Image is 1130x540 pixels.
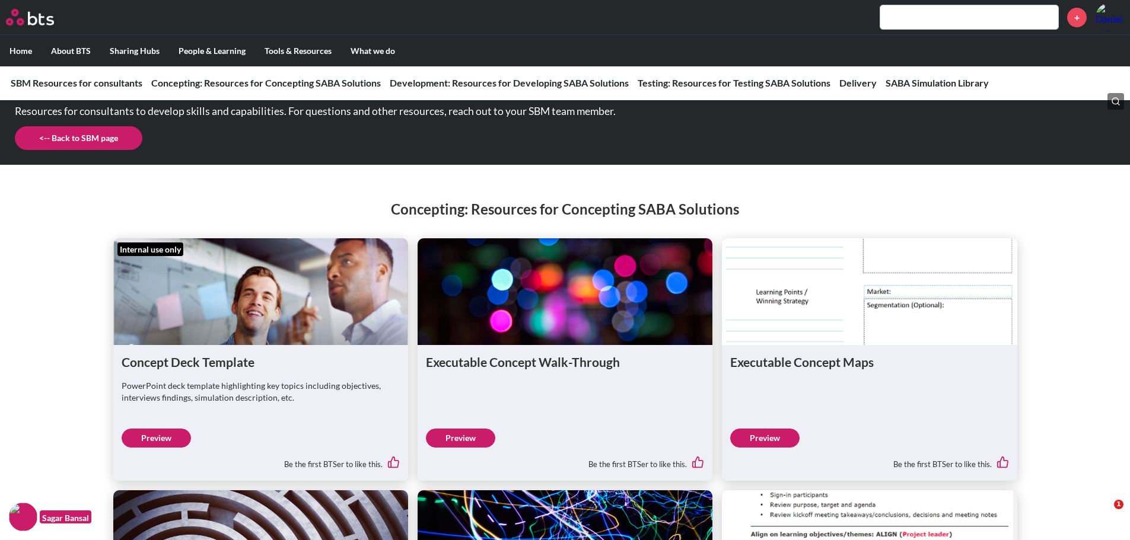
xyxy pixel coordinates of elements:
a: Development: Resources for Developing SABA Solutions [390,77,629,88]
div: Be the first BTSer to like this. [730,448,1008,472]
label: People & Learning [169,36,255,66]
figcaption: Sagar Bansal [40,510,91,524]
a: SABA Simulation Library [886,77,989,88]
img: Daniel Mausolf [1096,3,1124,31]
iframe: Intercom live chat [1090,500,1118,528]
p: PowerPoint deck template highlighting key topics including objectives, interviews findings, simul... [122,380,400,403]
p: Resources for consultants to develop skills and capabilities. For questions and other resources, ... [15,106,631,117]
span: 1 [1114,500,1123,509]
div: Be the first BTSer to like this. [426,448,704,472]
img: F [9,503,37,531]
a: <-- Back to SBM page [15,126,142,150]
a: Go home [6,9,76,25]
a: Concepting: Resources for Concepting SABA Solutions [151,77,381,88]
div: Internal use only [117,242,183,257]
label: What we do [341,36,405,66]
a: Profile [1096,3,1124,31]
a: Testing: Resources for Testing SABA Solutions [638,77,830,88]
a: + [1067,8,1087,27]
label: Sharing Hubs [100,36,169,66]
label: About BTS [42,36,100,66]
h1: Executable Concept Maps [730,353,1008,370]
a: Preview [730,429,800,448]
img: BTS Logo [6,9,54,25]
div: Be the first BTSer to like this. [122,448,400,472]
a: Delivery [839,77,877,88]
label: Tools & Resources [255,36,341,66]
h1: Concept Deck Template [122,353,400,370]
h1: Executable Concept Walk-Through [426,353,704,370]
a: Preview [122,429,191,448]
a: Preview [426,429,495,448]
a: SBM Resources for consultants [11,77,142,88]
